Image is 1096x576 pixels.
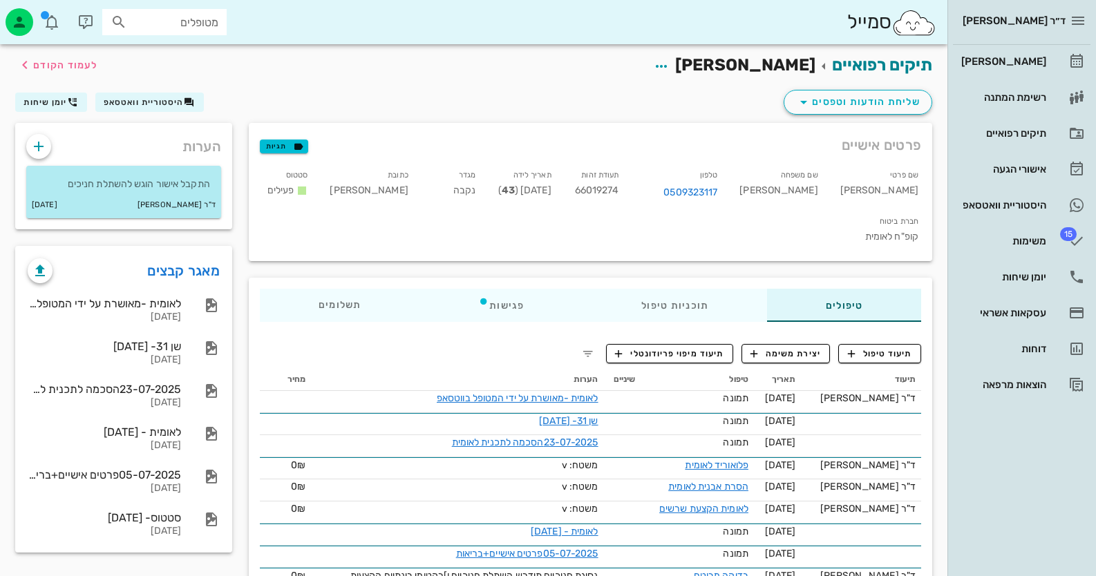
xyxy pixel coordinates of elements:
div: [DATE] [28,397,181,409]
div: הוצאות מרפאה [958,379,1046,390]
a: לאומית -מאושרת על ידי המטופל בווטסאפ [437,392,598,404]
span: [PERSON_NAME] [330,184,408,196]
p: התקבל אישור הוגש להשתלת חניכים [37,177,210,192]
span: [DATE] [765,503,796,515]
small: מגדר [459,171,475,180]
button: לעמוד הקודם [17,52,97,77]
small: סטטוס [286,171,308,180]
div: משימות [958,236,1046,247]
a: דוחות [953,332,1090,365]
div: סמייל [847,8,936,37]
div: נקבה [419,164,487,211]
a: הסרת אבנית לאומית [668,481,748,492]
span: יומן שיחות [23,97,67,107]
a: הוצאות מרפאה [953,368,1090,401]
span: [DATE] [765,548,796,559]
th: הערות [311,369,603,391]
span: [DATE] [765,526,796,537]
div: 23-07-2025הסכמה לתכנית לאומית [28,383,181,396]
a: לאומית הקצעת שרשים [659,503,748,515]
a: מאגר קבצים [147,260,220,282]
span: [PERSON_NAME] [675,55,815,75]
div: שן 31- [DATE] [28,340,181,353]
span: תיעוד מיפוי פריודונטלי [615,347,724,360]
span: תג [1060,227,1077,241]
div: [PERSON_NAME] [958,56,1046,67]
span: 66019274 [575,184,619,196]
span: תמונה [723,548,748,559]
span: משטח: v [562,503,598,515]
a: 0509323117 [663,185,717,200]
span: תג [41,11,49,19]
small: שם פרטי [890,171,918,180]
a: פלואוריד לאומית [685,459,748,471]
div: [DATE] [28,483,181,495]
span: תיעוד טיפול [848,347,912,360]
button: יומן שיחות [15,93,87,112]
div: [PERSON_NAME] [728,164,829,211]
div: [PERSON_NAME] [829,164,929,211]
button: היסטוריית וואטסאפ [95,93,204,112]
span: 0₪ [291,459,305,471]
div: ד"ר [PERSON_NAME] [806,479,916,494]
div: אישורי הגעה [958,164,1046,175]
small: ד"ר [PERSON_NAME] [138,198,216,213]
span: תמונה [723,415,748,427]
span: יצירת משימה [750,347,821,360]
small: שם משפחה [781,171,818,180]
small: טלפון [700,171,718,180]
span: משטח: v [562,459,598,471]
a: שן 31- [DATE] [539,415,598,427]
div: תיקים רפואיים [958,128,1046,139]
a: היסטוריית וואטסאפ [953,189,1090,222]
span: פעילים [267,184,294,196]
small: תאריך לידה [513,171,551,180]
span: [DATE] [765,459,796,471]
div: ד"ר [PERSON_NAME] [806,458,916,472]
span: תמונה [723,436,748,448]
span: משטח: v [562,481,598,492]
span: [DATE] [765,436,796,448]
span: ד״ר [PERSON_NAME] [963,15,1066,27]
strong: 43 [502,184,515,196]
small: כתובת [388,171,408,180]
button: תגיות [260,140,308,153]
span: לעמוד הקודם [33,59,97,71]
th: טיפול [641,369,754,391]
div: טיפולים [767,289,921,322]
div: תוכניות טיפול [583,289,767,322]
span: [DATE] ( ) [498,184,551,196]
div: 05-07-2025פרטים אישיים+בריאות [28,468,181,481]
span: היסטוריית וואטסאפ [104,97,184,107]
span: שליחת הודעות וטפסים [795,94,920,111]
div: סטטוס- [DATE] [28,511,181,524]
a: תיקים רפואיים [953,117,1090,150]
a: לאומית - [DATE] [531,526,598,537]
th: תאריך [754,369,801,391]
div: [DATE] [28,526,181,537]
th: מחיר [260,369,312,391]
button: תיעוד טיפול [838,344,921,363]
div: קופ"ח לאומית [263,229,918,244]
button: תיעוד מיפוי פריודונטלי [606,344,733,363]
a: תגמשימות [953,224,1090,258]
span: [DATE] [765,392,796,404]
div: ד"ר [PERSON_NAME] [806,391,916,405]
div: עסקאות אשראי [958,307,1046,318]
a: תיקים רפואיים [832,55,932,75]
span: תגיות [266,140,302,153]
a: עסקאות אשראי [953,296,1090,329]
div: [DATE] [28,440,181,452]
span: תשלומים [319,300,361,310]
span: תמונה [723,526,748,537]
span: פרטים אישיים [842,134,921,156]
div: יומן שיחות [958,271,1046,282]
div: לאומית -מאושרת על ידי המטופל בווטסאפ [28,297,181,310]
div: דוחות [958,343,1046,354]
span: תמונה [723,392,748,404]
div: לאומית - [DATE] [28,425,181,439]
div: ד"ר [PERSON_NAME] [806,501,916,516]
span: 0₪ [291,481,305,492]
div: [DATE] [28,354,181,366]
a: אישורי הגעה [953,153,1090,186]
